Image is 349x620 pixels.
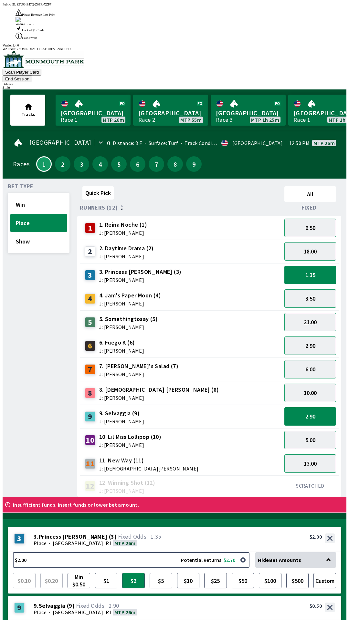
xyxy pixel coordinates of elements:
span: 3 . [34,533,39,540]
div: Race 1 [61,117,78,122]
span: $50 [233,574,253,587]
button: 6.00 [284,360,336,378]
span: Checking Cash [16,24,35,27]
button: Min $0.50 [68,573,90,588]
button: 18.00 [284,242,336,261]
button: 4 [92,156,108,172]
span: $1 [97,574,116,587]
a: [GEOGRAPHIC_DATA]Race 2MTP 55m [133,95,208,126]
button: 6 [130,156,145,172]
button: $2.00Potential Returns: $2.70 [13,552,249,568]
button: $100 [259,573,281,588]
span: 1.35 [305,271,315,279]
span: [GEOGRAPHIC_DATA] [53,540,103,546]
span: 6 [132,162,144,166]
div: $2.00 [310,533,322,540]
p: Insufficient funds. Insert funds or lower bet amount. [13,502,139,507]
div: Race 2 [138,117,155,122]
button: 13.00 [284,454,336,473]
span: J: [PERSON_NAME] [99,372,178,377]
div: $0.50 [310,603,322,609]
button: $500 [286,573,309,588]
span: Locked $1 Credit [22,28,45,32]
span: $5 [151,574,171,587]
span: · [49,540,50,546]
button: 1.35 [284,266,336,284]
div: [GEOGRAPHIC_DATA] [232,140,283,146]
button: 5.00 [284,431,336,449]
div: Race 3 [216,117,233,122]
div: Public ID: [3,3,346,6]
button: All [284,186,336,202]
span: · [49,609,50,615]
div: $ 1.50 [3,86,346,89]
div: 0 [107,140,110,146]
span: Tracks [22,111,35,117]
span: MTP 26m [103,117,124,122]
button: 2 [55,156,70,172]
button: 21.00 [284,313,336,331]
div: 4 [85,294,95,304]
span: 6. Fuego K (6) [99,338,144,347]
span: 5.00 [305,436,315,444]
span: 8. [DEMOGRAPHIC_DATA] [PERSON_NAME] (8) [99,386,219,394]
img: loading [16,17,25,26]
span: [GEOGRAPHIC_DATA] [53,609,103,615]
span: Show [16,238,61,245]
span: Surface: Turf [142,140,178,146]
span: 6.50 [305,224,315,232]
span: 1. Reina Noche (1) [99,221,147,229]
div: 5 [85,317,95,327]
span: 1.35 [151,533,161,540]
button: 10.00 [284,384,336,402]
span: ( 3 ) [109,533,117,540]
span: 2.90 [305,342,315,349]
div: 3 [14,533,25,544]
button: $1 [95,573,118,588]
button: $5 [150,573,172,588]
button: $25 [204,573,227,588]
button: 3 [74,156,89,172]
div: 9 [14,603,25,613]
span: 4. Jam's Paper Moon (4) [99,291,161,300]
span: MTP 26m [313,140,335,146]
span: 21.00 [304,318,317,326]
span: [GEOGRAPHIC_DATA] [216,109,280,117]
div: Races [13,161,29,167]
div: 9 [85,411,95,422]
button: 2.90 [284,407,336,426]
span: $10 [179,574,198,587]
span: [GEOGRAPHIC_DATA] [61,109,125,117]
span: 1 [38,162,49,166]
span: 13.00 [304,460,317,467]
div: Race 1 [293,117,310,122]
button: Custom [313,573,336,588]
div: Fixed [282,204,339,211]
span: J: [PERSON_NAME] [99,395,219,400]
button: $10 [177,573,200,588]
span: Please Remove Last Print [22,13,55,16]
span: 7. [PERSON_NAME]'s Salad (7) [99,362,178,370]
button: End Session [3,76,32,82]
span: J: [PERSON_NAME] [99,254,154,259]
span: Place [34,540,47,546]
span: 9 . [34,603,39,609]
button: Quick Pick [82,186,114,200]
div: Balance [3,82,346,86]
span: $25 [206,574,225,587]
button: 6.50 [284,219,336,237]
div: 6 [85,341,95,351]
button: Win [10,195,67,214]
span: 7 [150,162,163,166]
div: 10 [85,435,95,445]
button: Place [10,214,67,232]
span: MTP 1h 25m [251,117,279,122]
button: 2.90 [284,336,336,355]
span: 3. Princess [PERSON_NAME] (3) [99,268,182,276]
span: J: [PERSON_NAME] [99,277,182,283]
span: ZTUG-Z47Q-Z6FR-XZP7 [17,3,51,6]
span: R1 [106,540,112,546]
button: Show [10,232,67,251]
span: 3.50 [305,295,315,302]
span: J: [PERSON_NAME] [99,230,147,235]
